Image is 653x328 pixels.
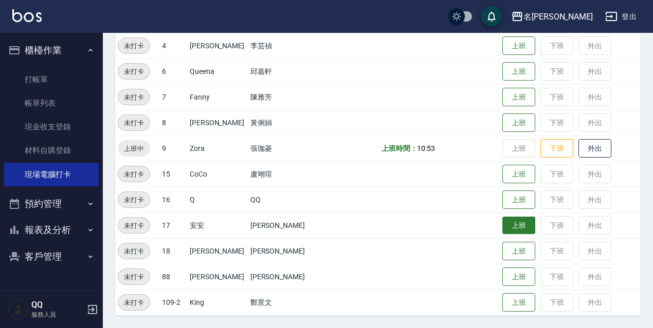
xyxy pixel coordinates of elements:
[118,169,150,180] span: 未打卡
[502,62,535,81] button: 上班
[502,190,535,209] button: 上班
[159,84,187,110] td: 7
[118,272,150,282] span: 未打卡
[502,293,535,312] button: 上班
[159,59,187,84] td: 6
[187,213,248,238] td: 安安
[417,144,435,152] span: 10:53
[502,113,535,132] button: 上班
[118,195,150,205] span: 未打卡
[248,84,318,110] td: 陳雅芳
[4,91,99,115] a: 帳單列表
[118,297,150,308] span: 未打卡
[187,84,248,110] td: Fanny
[248,187,318,213] td: QQ
[540,139,573,158] button: 下班
[159,213,187,238] td: 17
[187,136,248,161] td: Zora
[4,139,99,162] a: 材料自購登錄
[187,110,248,136] td: [PERSON_NAME]
[159,136,187,161] td: 9
[118,41,150,51] span: 未打卡
[382,144,418,152] b: 上班時間：
[118,92,150,103] span: 未打卡
[248,33,318,59] td: 李芸禎
[4,190,99,217] button: 預約管理
[481,6,502,27] button: save
[4,217,99,243] button: 報表及分析
[118,246,150,257] span: 未打卡
[4,37,99,64] button: 櫃檯作業
[187,264,248,290] td: [PERSON_NAME]
[187,290,248,315] td: King
[187,33,248,59] td: [PERSON_NAME]
[248,136,318,161] td: 張珈菱
[12,9,42,22] img: Logo
[502,267,535,286] button: 上班
[4,115,99,139] a: 現金收支登錄
[159,264,187,290] td: 88
[248,213,318,238] td: [PERSON_NAME]
[523,10,593,23] div: 名[PERSON_NAME]
[187,161,248,187] td: CoCo
[248,161,318,187] td: 盧翊瑄
[159,161,187,187] td: 15
[248,59,318,84] td: 邱嘉軒
[187,59,248,84] td: Queena
[31,310,84,319] p: 服務人員
[118,66,150,77] span: 未打卡
[502,242,535,261] button: 上班
[118,118,150,128] span: 未打卡
[159,290,187,315] td: 109-2
[8,299,29,320] img: Person
[502,36,535,55] button: 上班
[601,7,641,26] button: 登出
[118,220,150,231] span: 未打卡
[159,187,187,213] td: 16
[248,264,318,290] td: [PERSON_NAME]
[248,110,318,136] td: 黃俐娟
[159,33,187,59] td: 4
[502,165,535,184] button: 上班
[248,238,318,264] td: [PERSON_NAME]
[578,139,611,158] button: 外出
[159,110,187,136] td: 8
[159,238,187,264] td: 18
[4,68,99,91] a: 打帳單
[502,217,535,235] button: 上班
[118,143,150,154] span: 上班中
[502,88,535,107] button: 上班
[4,243,99,270] button: 客戶管理
[187,238,248,264] td: [PERSON_NAME]
[4,163,99,186] a: 現場電腦打卡
[507,6,597,27] button: 名[PERSON_NAME]
[187,187,248,213] td: Q
[248,290,318,315] td: 鄭景文
[31,300,84,310] h5: QQ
